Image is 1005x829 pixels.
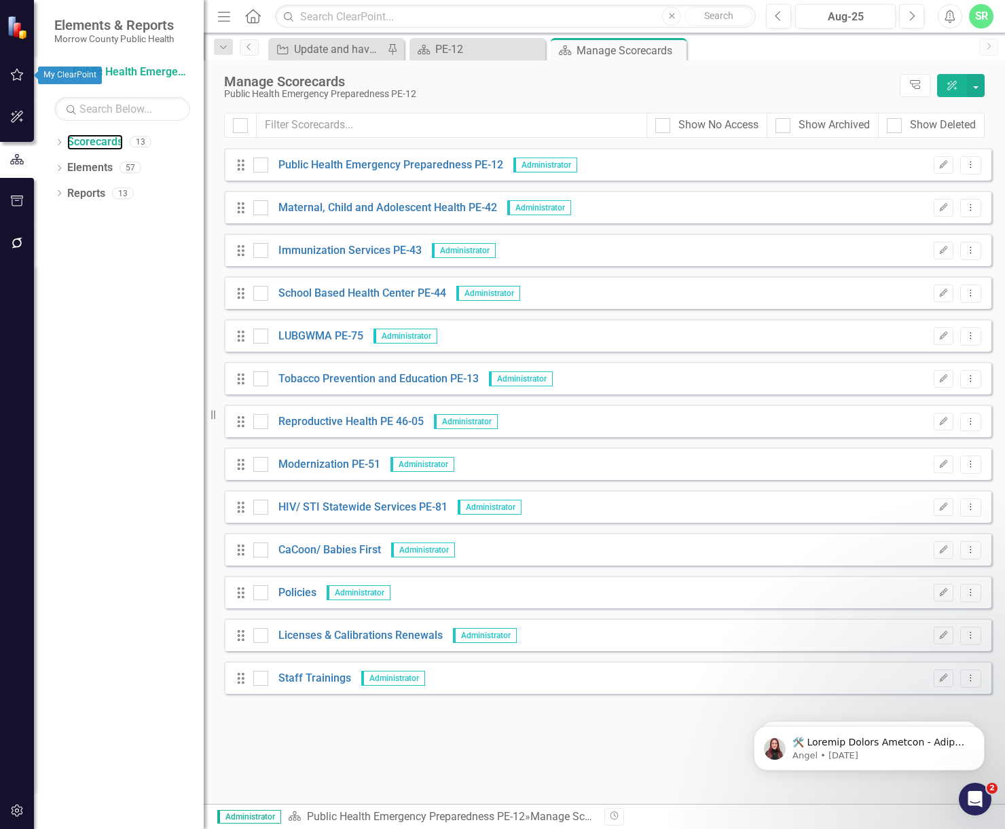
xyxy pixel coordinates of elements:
span: Administrator [458,500,522,515]
div: Show No Access [678,117,759,133]
a: Immunization Services PE-43 [268,243,422,259]
span: Administrator [513,158,577,172]
div: 13 [130,136,151,148]
div: Aug-25 [800,9,891,25]
input: Search ClearPoint... [275,5,756,29]
a: PE-12 [413,41,542,58]
span: Administrator [373,329,437,344]
a: Update and have staff review updated guide [272,41,384,58]
a: Modernization PE-51 [268,457,380,473]
div: PE-12 [435,41,542,58]
span: Administrator [453,628,517,643]
img: ClearPoint Strategy [7,15,31,39]
small: Morrow County Public Health [54,33,174,44]
span: Elements & Reports [54,17,174,33]
span: Administrator [217,810,281,824]
span: Administrator [489,371,553,386]
a: Public Health Emergency Preparedness PE-12 [268,158,503,173]
span: Administrator [434,414,498,429]
a: Licenses & Calibrations Renewals [268,628,443,644]
a: Tobacco Prevention and Education PE-13 [268,371,479,387]
span: Administrator [432,243,496,258]
a: Policies [268,585,316,601]
span: Administrator [327,585,390,600]
div: » Manage Scorecards [288,809,594,825]
a: Reports [67,186,105,202]
a: Reproductive Health PE 46-05 [268,414,424,430]
a: CaCoon/ Babies First [268,542,381,558]
a: HIV/ STI Statewide Services PE-81 [268,500,447,515]
div: Manage Scorecards [224,74,893,89]
div: 57 [120,162,141,174]
iframe: Intercom live chat [959,783,991,815]
span: 2 [987,783,998,794]
a: Maternal, Child and Adolescent Health PE-42 [268,200,497,216]
div: My ClearPoint [38,67,102,84]
span: Administrator [391,542,455,557]
a: Scorecards [67,134,123,150]
input: Search Below... [54,97,190,121]
a: Public Health Emergency Preparedness PE-12 [54,65,190,80]
button: Search [684,7,752,26]
span: Administrator [390,457,454,472]
div: Show Deleted [910,117,976,133]
span: Search [704,10,733,21]
a: Public Health Emergency Preparedness PE-12 [307,810,525,823]
a: School Based Health Center PE-44 [268,286,446,301]
iframe: Intercom notifications message [733,697,1005,792]
div: Update and have staff review updated guide [294,41,384,58]
a: Elements [67,160,113,176]
div: 13 [112,187,134,199]
div: Show Archived [799,117,870,133]
div: Public Health Emergency Preparedness PE-12 [224,89,893,99]
a: Staff Trainings [268,671,351,686]
a: LUBGWMA PE-75 [268,329,363,344]
input: Filter Scorecards... [256,113,647,138]
button: Aug-25 [795,4,896,29]
button: SR [969,4,993,29]
span: Administrator [507,200,571,215]
div: Manage Scorecards [577,42,683,59]
span: Administrator [361,671,425,686]
span: Administrator [456,286,520,301]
